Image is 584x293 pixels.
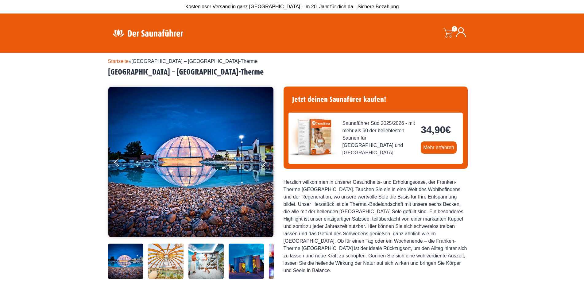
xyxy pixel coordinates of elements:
span: Saunaführer Süd 2025/2026 - mit mehr als 60 der beliebtesten Saunen für [GEOGRAPHIC_DATA] und [GE... [342,120,416,156]
h2: [GEOGRAPHIC_DATA] – [GEOGRAPHIC_DATA]-Therme [108,67,476,77]
div: Herzlich willkommen in unserer Gesundheits- und Erholungsoase, der Franken- Therme [GEOGRAPHIC_DA... [284,179,468,274]
button: Next [260,156,276,171]
span: € [445,124,451,135]
img: der-saunafuehrer-2025-sued.jpg [288,113,338,162]
span: Kostenloser Versand in ganz [GEOGRAPHIC_DATA] - im 20. Jahr für dich da - Sichere Bezahlung [185,4,399,9]
a: Mehr erfahren [421,141,457,154]
span: » [108,59,258,64]
span: [GEOGRAPHIC_DATA] – [GEOGRAPHIC_DATA]-Therme [131,59,257,64]
a: Startseite [108,59,129,64]
span: 0 [452,26,457,32]
button: Previous [114,156,130,171]
h4: Jetzt deinen Saunafürer kaufen! [288,91,463,108]
bdi: 34,90 [421,124,451,135]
